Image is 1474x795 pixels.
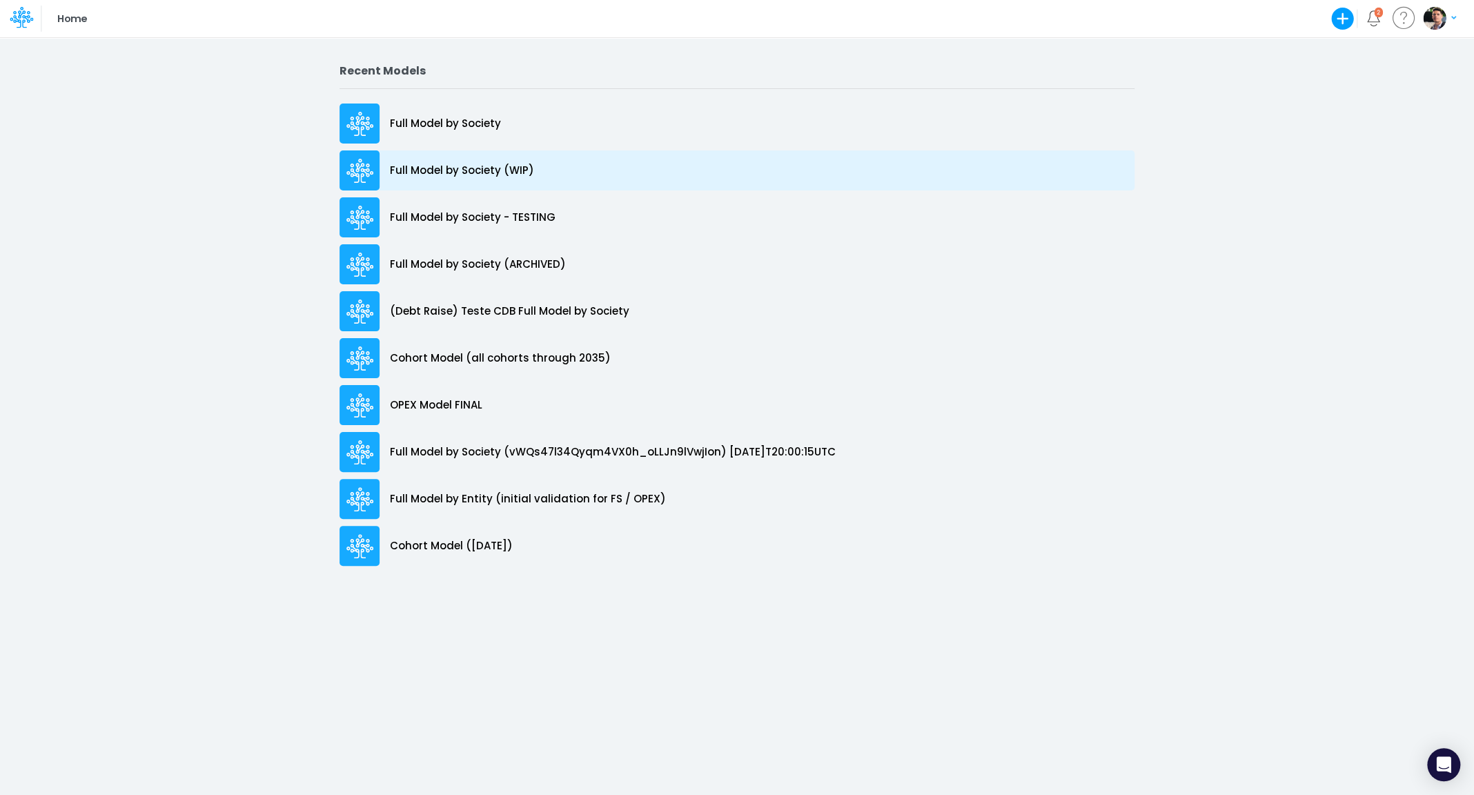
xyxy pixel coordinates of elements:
[340,288,1134,335] a: (Debt Raise) Teste CDB Full Model by Society
[390,257,566,273] p: Full Model by Society (ARCHIVED)
[1427,748,1460,781] div: Open Intercom Messenger
[390,397,482,413] p: OPEX Model FINAL
[390,210,556,226] p: Full Model by Society - TESTING
[1366,10,1382,26] a: Notifications
[340,194,1134,241] a: Full Model by Society - TESTING
[340,241,1134,288] a: Full Model by Society (ARCHIVED)
[390,163,534,179] p: Full Model by Society (WIP)
[340,522,1134,569] a: Cohort Model ([DATE])
[1377,9,1380,15] div: 2 unread items
[390,351,611,366] p: Cohort Model (all cohorts through 2035)
[390,444,836,460] p: Full Model by Society (vWQs47l34Qyqm4VX0h_oLLJn9lVwjIon) [DATE]T20:00:15UTC
[390,116,501,132] p: Full Model by Society
[340,335,1134,382] a: Cohort Model (all cohorts through 2035)
[340,382,1134,429] a: OPEX Model FINAL
[340,64,1134,77] h2: Recent Models
[390,491,666,507] p: Full Model by Entity (initial validation for FS / OPEX)
[390,304,629,320] p: (Debt Raise) Teste CDB Full Model by Society
[340,429,1134,475] a: Full Model by Society (vWQs47l34Qyqm4VX0h_oLLJn9lVwjIon) [DATE]T20:00:15UTC
[340,100,1134,147] a: Full Model by Society
[57,11,87,26] p: Home
[390,538,513,554] p: Cohort Model ([DATE])
[340,475,1134,522] a: Full Model by Entity (initial validation for FS / OPEX)
[340,147,1134,194] a: Full Model by Society (WIP)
